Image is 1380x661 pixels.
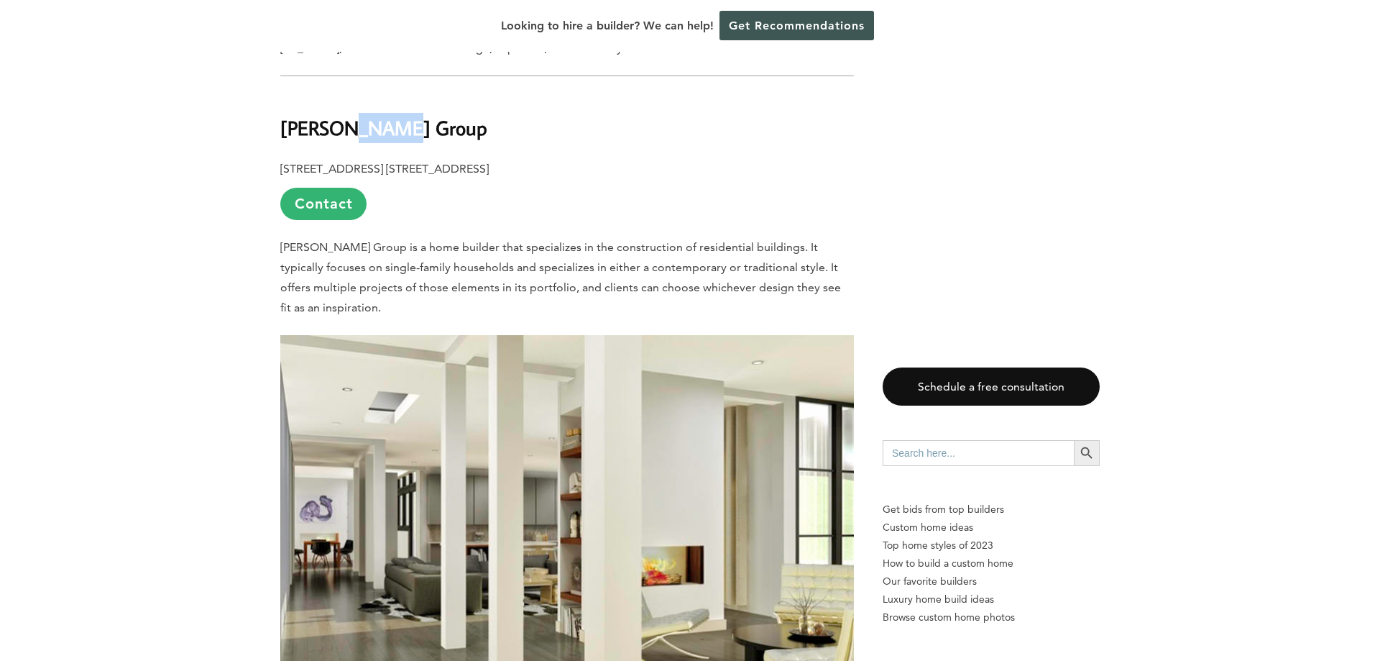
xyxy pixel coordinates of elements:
iframe: Drift Widget Chat Controller [1104,557,1363,644]
p: Get bids from top builders [883,501,1100,519]
a: Custom home ideas [883,519,1100,537]
input: Search here... [883,440,1074,466]
a: Luxury home build ideas [883,591,1100,608]
span: To help turn those visions into reality, we have listed the best custom home builders in [GEOGRAP... [280,21,852,55]
b: [STREET_ADDRESS] [STREET_ADDRESS] [280,162,489,175]
svg: Search [1079,445,1095,461]
a: Top home styles of 2023 [883,537,1100,555]
a: Browse custom home photos [883,608,1100,626]
a: Our favorite builders [883,573,1100,591]
b: [PERSON_NAME] Group [280,115,487,140]
a: How to build a custom home [883,555,1100,573]
a: Schedule a free consultation [883,368,1100,406]
a: Get Recommendations [719,11,874,40]
span: [PERSON_NAME] Group is a home builder that specializes in the construction of residential buildin... [280,240,841,314]
a: Contact [280,188,367,220]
